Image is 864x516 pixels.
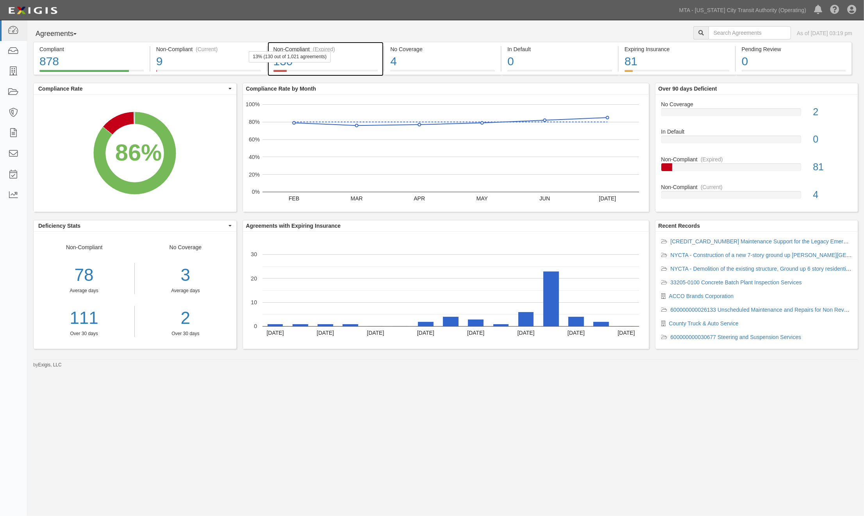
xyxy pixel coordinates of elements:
a: In Default0 [502,70,618,76]
text: [DATE] [567,330,584,336]
svg: A chart. [243,95,649,212]
a: Expiring Insurance81 [619,70,735,76]
div: 81 [807,160,858,174]
div: Non-Compliant [655,183,858,191]
text: [DATE] [618,330,635,336]
div: 78 [34,263,134,287]
text: [DATE] [367,330,384,336]
a: 33205-0100 Concrete Batch Plant Inspection Services [671,279,802,286]
i: Help Center - Complianz [830,5,839,15]
a: ACCO Brands Corporation [669,293,734,299]
text: 100% [246,101,260,107]
text: [DATE] [266,330,284,336]
text: 80% [248,119,259,125]
text: 20 [251,275,257,281]
div: 4 [807,188,858,202]
text: 60% [248,136,259,143]
a: 600000000030677 Steering and Suspension Services [671,334,802,340]
button: Deficiency Stats [34,220,236,231]
text: 0% [252,189,259,195]
button: Agreements [33,26,92,42]
div: Non-Compliant (Current) [156,45,261,53]
a: Non-Compliant(Current)9 [150,70,267,76]
small: by [33,362,62,368]
text: 30 [251,251,257,257]
div: Pending Review [742,45,846,53]
div: No Coverage [655,100,858,108]
svg: A chart. [34,95,236,212]
div: Compliant [39,45,144,53]
text: JUN [539,195,550,202]
a: Non-Compliant(Expired)81 [661,155,852,183]
text: [DATE] [599,195,616,202]
text: MAR [350,195,362,202]
div: Average days [34,287,134,294]
a: 2 [141,306,230,330]
a: Pending Review0 [736,70,852,76]
text: 10 [251,299,257,305]
a: In Default0 [661,128,852,155]
img: Logo [6,4,60,18]
div: Over 30 days [34,330,134,337]
text: APR [414,195,425,202]
div: As of [DATE] 03:19 pm [797,29,852,37]
b: Recent Records [659,223,700,229]
div: (Expired) [313,45,335,53]
a: MTA - [US_STATE] City Transit Authority (Operating) [675,2,810,18]
b: Compliance Rate by Month [246,86,316,92]
text: [DATE] [316,330,334,336]
div: In Default [507,45,612,53]
div: Expiring Insurance [625,45,729,53]
span: Compliance Rate [38,85,227,93]
a: No Coverage4 [384,70,501,76]
div: Average days [141,287,230,294]
div: 878 [39,53,144,70]
text: 20% [248,171,259,177]
a: Compliant878 [33,70,150,76]
div: In Default [655,128,858,136]
div: Over 30 days [141,330,230,337]
button: Compliance Rate [34,83,236,94]
div: Non-Compliant [34,243,135,337]
a: County Truck & Auto Service [669,320,739,327]
b: Agreements with Expiring Insurance [246,223,341,229]
input: Search Agreements [709,26,791,39]
div: 86% [115,136,162,169]
text: [DATE] [467,330,484,336]
div: 13% (130 out of 1,021 agreements) [248,51,331,62]
div: No Coverage [390,45,495,53]
text: [DATE] [517,330,534,336]
a: 111 [34,306,134,330]
a: Non-Compliant(Expired)13013% (130 out of 1,021 agreements) [268,70,384,76]
div: (Expired) [701,155,723,163]
text: 0 [254,323,257,329]
svg: A chart. [243,232,649,349]
text: FEB [289,195,299,202]
text: 40% [248,154,259,160]
a: No Coverage2 [661,100,852,128]
b: Over 90 days Deficient [659,86,717,92]
div: 0 [742,53,846,70]
div: 3 [141,263,230,287]
div: (Current) [196,45,218,53]
div: (Current) [701,183,723,191]
div: 0 [807,132,858,146]
span: Deficiency Stats [38,222,227,230]
div: 0 [507,53,612,70]
text: MAY [476,195,488,202]
div: No Coverage [135,243,236,337]
div: 2 [807,105,858,119]
div: 81 [625,53,729,70]
div: Non-Compliant [655,155,858,163]
div: 9 [156,53,261,70]
text: [DATE] [417,330,434,336]
div: Non-Compliant (Expired) [273,45,378,53]
a: Non-Compliant(Current)4 [661,183,852,205]
div: 4 [390,53,495,70]
a: Exigis, LLC [38,362,62,368]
